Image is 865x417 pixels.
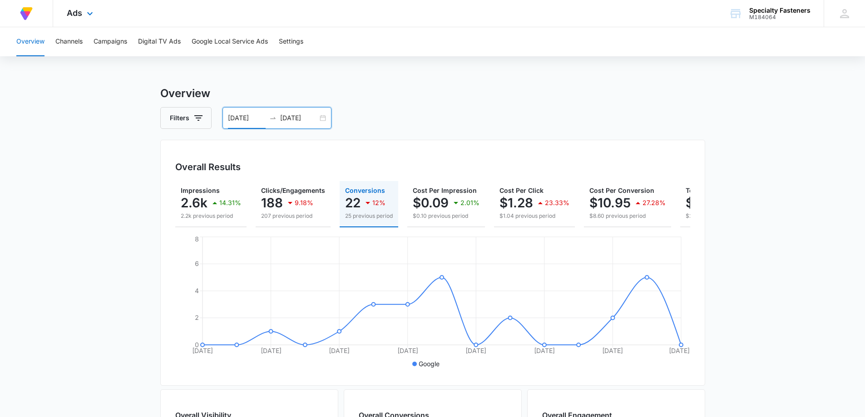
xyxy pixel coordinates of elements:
tspan: [DATE] [397,347,418,354]
p: 25 previous period [345,212,393,220]
span: Impressions [181,186,220,194]
tspan: [DATE] [602,347,623,354]
tspan: [DATE] [668,347,689,354]
button: Filters [160,107,212,129]
button: Channels [55,27,83,56]
p: 14.31% [219,200,241,206]
tspan: [DATE] [329,347,350,354]
span: Total Spend [686,186,723,194]
input: End date [280,113,318,123]
p: 2.2k previous period [181,212,241,220]
img: Volusion [18,5,35,22]
p: 12% [372,200,386,206]
h3: Overall Results [175,160,241,174]
span: to [269,114,277,122]
p: 207 previous period [261,212,325,220]
tspan: [DATE] [534,347,554,354]
button: Digital TV Ads [138,27,181,56]
button: Campaigns [94,27,127,56]
tspan: 2 [195,314,199,321]
p: $8.60 previous period [589,212,666,220]
tspan: 0 [195,341,199,348]
tspan: [DATE] [260,347,281,354]
p: $0.10 previous period [413,212,479,220]
p: 188 [261,196,283,210]
p: $10.95 [589,196,631,210]
tspan: 8 [195,235,199,243]
span: Clicks/Engagements [261,186,325,194]
span: Ads [67,8,82,18]
p: $1.04 previous period [499,212,569,220]
button: Overview [16,27,44,56]
p: $215.01 previous period [686,212,771,220]
p: 23.33% [545,200,569,206]
span: Cost Per Impression [413,186,477,194]
span: swap-right [269,114,277,122]
p: 2.01% [460,200,479,206]
input: Start date [228,113,266,123]
tspan: 6 [195,260,199,267]
h3: Overview [160,85,705,102]
p: $1.28 [499,196,533,210]
p: Google [419,359,440,368]
div: account name [749,7,811,14]
p: 22 [345,196,361,210]
p: $240.83 [686,196,738,210]
tspan: [DATE] [465,347,486,354]
p: $0.09 [413,196,449,210]
span: Cost Per Conversion [589,186,654,194]
tspan: [DATE] [192,347,213,354]
p: 2.6k [181,196,208,210]
tspan: 4 [195,287,199,294]
div: account id [749,14,811,20]
span: Conversions [345,186,385,194]
span: Cost Per Click [499,186,544,194]
p: 27.28% [643,200,666,206]
p: 9.18% [295,200,313,206]
button: Google Local Service Ads [192,27,268,56]
button: Settings [279,27,303,56]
